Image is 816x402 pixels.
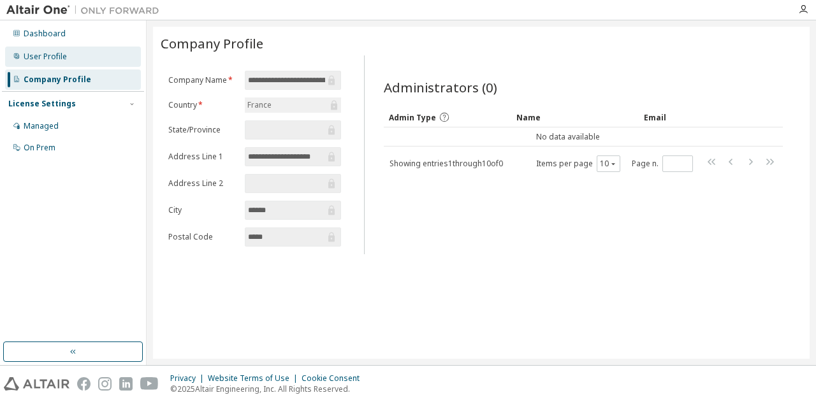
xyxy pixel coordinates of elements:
div: Company Profile [24,75,91,85]
img: youtube.svg [140,377,159,391]
div: Dashboard [24,29,66,39]
div: User Profile [24,52,67,62]
label: Address Line 2 [168,178,237,189]
div: License Settings [8,99,76,109]
img: Altair One [6,4,166,17]
div: Name [516,107,634,127]
div: Email [644,107,748,127]
img: instagram.svg [98,377,112,391]
label: Postal Code [168,232,237,242]
span: Administrators (0) [384,78,497,96]
p: © 2025 Altair Engineering, Inc. All Rights Reserved. [170,384,367,394]
td: No data available [384,127,753,147]
img: linkedin.svg [119,377,133,391]
div: France [245,97,340,113]
div: On Prem [24,143,55,153]
span: Items per page [536,155,620,172]
span: Admin Type [389,112,436,123]
label: Address Line 1 [168,152,237,162]
label: Country [168,100,237,110]
label: State/Province [168,125,237,135]
span: Company Profile [161,34,263,52]
img: facebook.svg [77,377,91,391]
div: Cookie Consent [302,373,367,384]
span: Page n. [632,155,693,172]
button: 10 [600,159,617,169]
div: Website Terms of Use [208,373,302,384]
span: Showing entries 1 through 10 of 0 [390,158,503,169]
div: Managed [24,121,59,131]
div: Privacy [170,373,208,384]
label: Company Name [168,75,237,85]
label: City [168,205,237,215]
div: France [245,98,273,112]
img: altair_logo.svg [4,377,69,391]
